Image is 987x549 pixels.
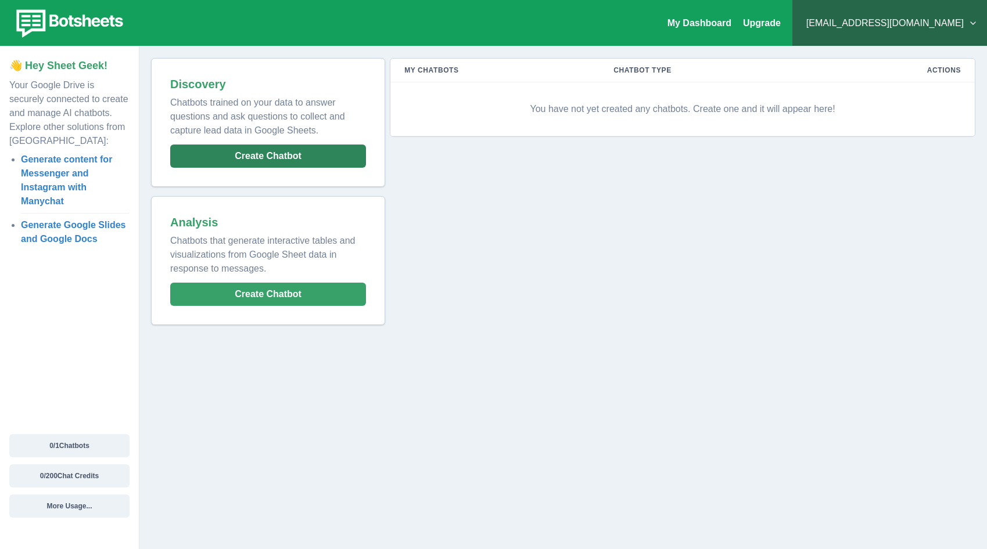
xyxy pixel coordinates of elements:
a: Generate Google Slides and Google Docs [21,220,126,244]
h2: Analysis [170,215,366,229]
a: My Dashboard [667,18,731,28]
a: Generate content for Messenger and Instagram with Manychat [21,154,112,206]
p: Chatbots that generate interactive tables and visualizations from Google Sheet data in response t... [170,229,366,276]
button: 0/200Chat Credits [9,464,130,487]
a: Upgrade [743,18,781,28]
img: botsheets-logo.png [9,7,127,39]
button: More Usage... [9,494,130,518]
button: 0/1Chatbots [9,434,130,457]
th: Actions [818,59,975,82]
button: [EMAIL_ADDRESS][DOMAIN_NAME] [802,12,978,35]
button: Create Chatbot [170,283,366,306]
p: Chatbots trained on your data to answer questions and ask questions to collect and capture lead d... [170,91,366,138]
button: Create Chatbot [170,145,366,168]
p: 👋 Hey Sheet Geek! [9,58,130,74]
th: Chatbot Type [600,59,818,82]
p: You have not yet created any chatbots. Create one and it will appear here! [404,92,961,127]
p: Your Google Drive is securely connected to create and manage AI chatbots. Explore other solutions... [9,74,130,148]
th: My Chatbots [390,59,600,82]
h2: Discovery [170,77,366,91]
